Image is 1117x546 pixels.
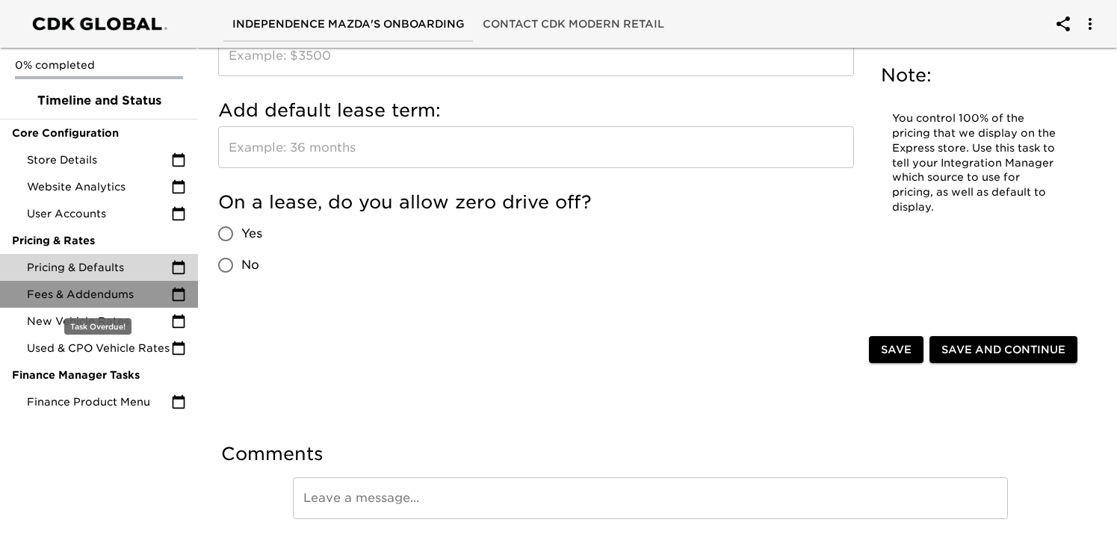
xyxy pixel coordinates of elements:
[892,111,1064,215] p: You control 100% of the pricing that we display on the Express store. Use this task to tell your ...
[27,314,171,329] span: New Vehicle Rates
[12,125,186,140] span: Core Configuration
[27,287,171,302] span: Fees & Addendums
[221,442,1080,466] h5: Comments
[218,190,854,214] h5: On a lease, do you allow zero drive off?
[15,58,183,72] p: 0% completed
[12,92,186,110] span: Timeline and Status
[218,34,854,76] input: Example: $3500
[881,341,912,359] span: Save
[483,15,664,34] span: Contact CDK Modern Retail
[218,126,854,168] input: Example: 36 months
[218,99,854,122] h5: Add default lease term:
[941,341,1065,359] span: Save and Continue
[12,233,186,248] span: Pricing & Rates
[241,256,259,274] span: No
[27,394,171,409] span: Finance Product Menu
[27,206,171,221] span: User Accounts
[27,152,171,167] span: Store Details
[241,225,262,243] span: Yes
[869,336,923,364] button: Save
[929,336,1077,364] button: Save and Continue
[27,341,171,356] span: Used & CPO Vehicle Rates
[27,260,171,275] span: Pricing & Defaults
[12,367,186,382] span: Finance Manager Tasks
[881,63,1075,87] h5: Note:
[1045,6,1081,42] button: account of current user
[1072,6,1108,42] button: account of current user
[27,179,171,194] span: Website Analytics
[232,15,465,34] span: Independence Mazda's Onboarding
